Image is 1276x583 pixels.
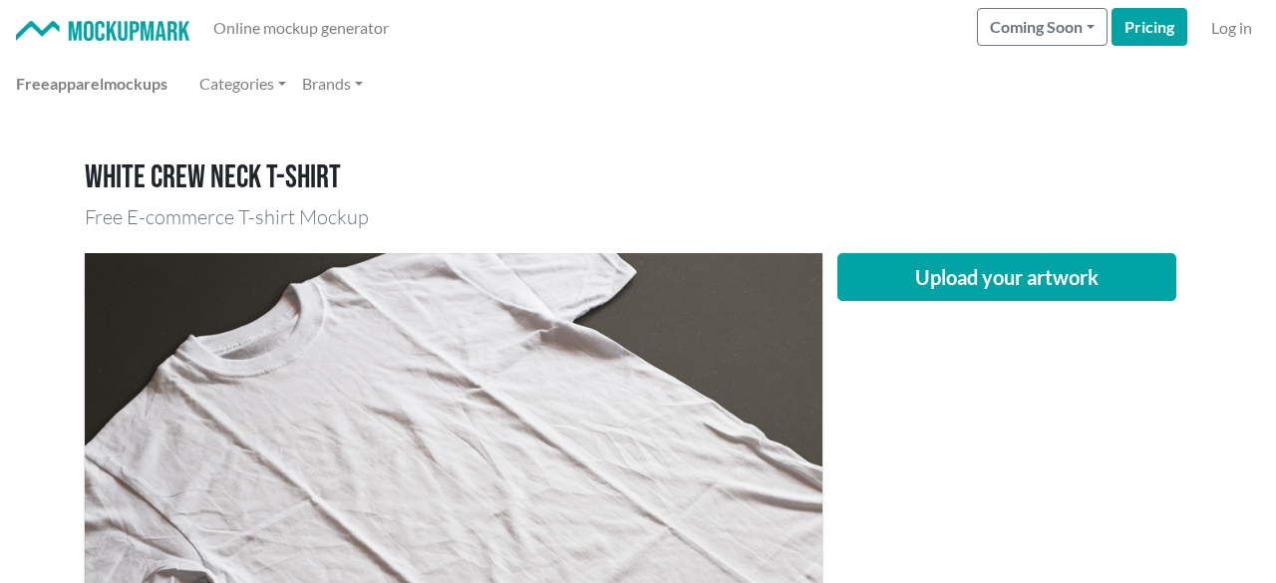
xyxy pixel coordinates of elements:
a: Categories [191,64,294,104]
a: Pricing [1112,8,1187,46]
a: Brands [294,64,371,104]
h1: White crew neck T-shirt [85,159,1191,197]
a: Freeapparelmockups [8,64,175,104]
button: Coming Soon [977,8,1108,46]
span: apparel [50,74,104,93]
a: Online mockup generator [205,8,397,48]
h3: Free E-commerce T-shirt Mockup [85,205,1191,229]
button: Upload your artwork [837,253,1176,301]
a: Log in [1203,8,1260,48]
img: Mockup Mark [16,21,189,42]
